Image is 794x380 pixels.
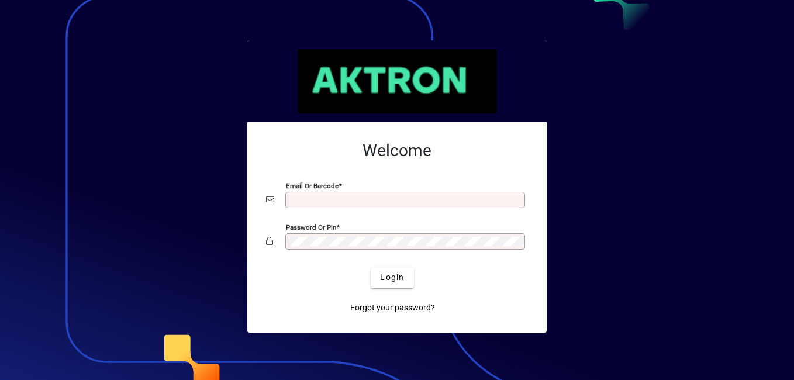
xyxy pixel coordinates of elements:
span: Forgot your password? [350,302,435,314]
mat-label: Email or Barcode [286,181,339,189]
mat-label: Password or Pin [286,223,336,231]
a: Forgot your password? [346,298,440,319]
span: Login [380,271,404,284]
button: Login [371,267,413,288]
h2: Welcome [266,141,528,161]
